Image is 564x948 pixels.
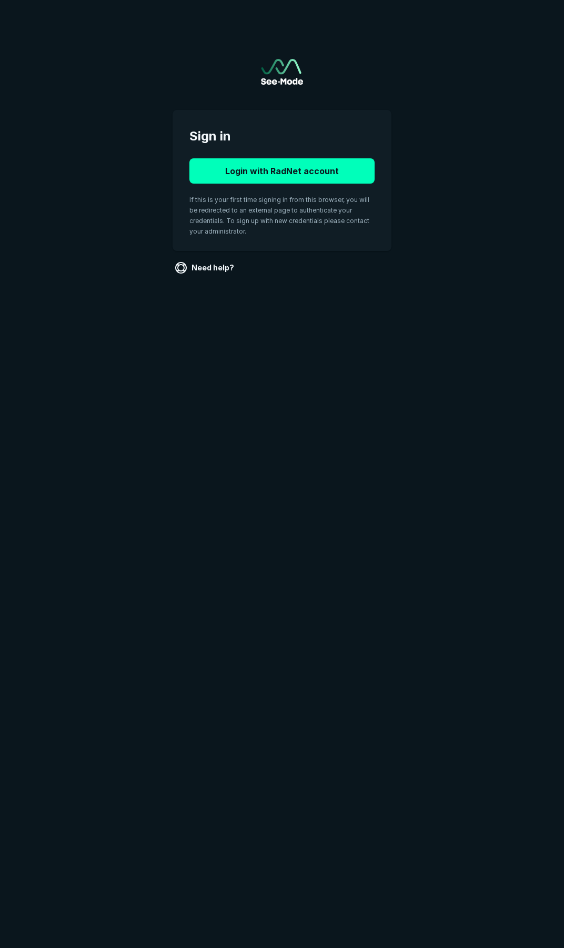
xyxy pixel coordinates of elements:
[261,59,303,85] a: Go to sign in
[189,127,375,146] span: Sign in
[189,196,369,235] span: If this is your first time signing in from this browser, you will be redirected to an external pa...
[189,158,375,184] button: Login with RadNet account
[261,59,303,85] img: See-Mode Logo
[173,259,238,276] a: Need help?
